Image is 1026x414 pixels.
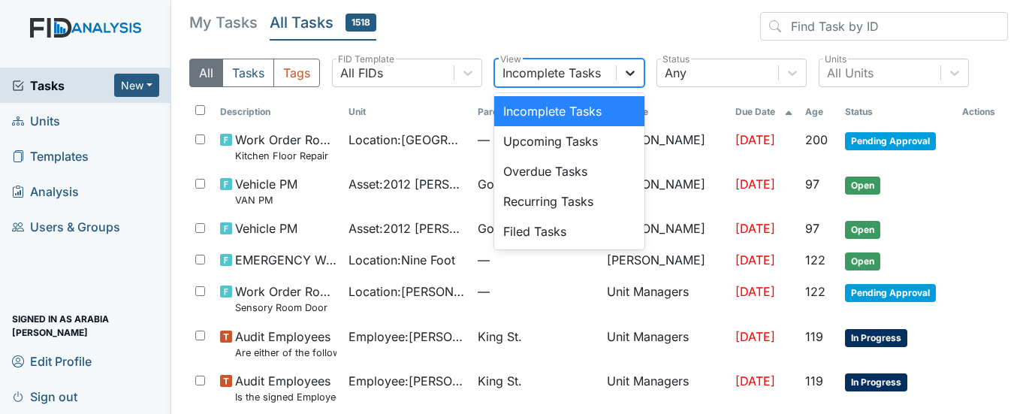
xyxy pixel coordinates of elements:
[478,283,595,301] span: —
[845,252,880,270] span: Open
[729,99,799,125] th: Toggle SortBy
[805,221,819,236] span: 97
[478,251,595,269] span: —
[235,372,337,404] span: Audit Employees Is the signed Employee Confidentiality Agreement in the file (HIPPA)?
[601,277,730,321] td: Unit Managers
[478,219,558,237] span: Goldsboro DP
[601,169,730,213] td: [PERSON_NAME]
[760,12,1008,41] input: Find Task by ID
[799,99,839,125] th: Toggle SortBy
[235,328,337,360] span: Audit Employees Are either of the following in the file? "Consumer Report Release Forms" and the ...
[340,64,383,82] div: All FIDs
[805,132,828,147] span: 200
[845,132,936,150] span: Pending Approval
[270,12,376,33] h5: All Tasks
[214,99,343,125] th: Toggle SortBy
[845,284,936,302] span: Pending Approval
[601,322,730,366] td: Unit Managers
[349,131,466,149] span: Location : [GEOGRAPHIC_DATA]
[845,329,907,347] span: In Progress
[956,99,1008,125] th: Actions
[349,372,466,390] span: Employee : [PERSON_NAME]
[845,373,907,391] span: In Progress
[735,284,775,299] span: [DATE]
[12,349,92,373] span: Edit Profile
[735,132,775,147] span: [DATE]
[805,284,825,299] span: 122
[12,314,159,337] span: Signed in as Arabia [PERSON_NAME]
[235,149,337,163] small: Kitchen Floor Repair
[805,177,819,192] span: 97
[735,373,775,388] span: [DATE]
[805,373,823,388] span: 119
[189,12,258,33] h5: My Tasks
[494,156,644,186] div: Overdue Tasks
[735,252,775,267] span: [DATE]
[665,64,687,82] div: Any
[601,99,730,125] th: Assignee
[349,219,466,237] span: Asset : 2012 [PERSON_NAME] 07541
[735,329,775,344] span: [DATE]
[601,366,730,410] td: Unit Managers
[805,252,825,267] span: 122
[472,99,601,125] th: Toggle SortBy
[12,385,77,408] span: Sign out
[12,77,114,95] a: Tasks
[195,105,205,115] input: Toggle All Rows Selected
[601,245,730,277] td: [PERSON_NAME]
[343,99,472,125] th: Toggle SortBy
[12,215,120,238] span: Users & Groups
[349,283,466,301] span: Location : [PERSON_NAME]
[735,221,775,236] span: [DATE]
[235,131,337,163] span: Work Order Routine Kitchen Floor Repair
[189,59,320,87] div: Type filter
[478,372,522,390] span: King St.
[349,175,466,193] span: Asset : 2012 [PERSON_NAME] 07541
[805,329,823,344] span: 119
[12,180,79,203] span: Analysis
[12,144,89,168] span: Templates
[349,251,455,269] span: Location : Nine Foot
[601,125,730,169] td: [PERSON_NAME]
[494,126,644,156] div: Upcoming Tasks
[222,59,274,87] button: Tasks
[601,213,730,245] td: [PERSON_NAME]
[346,14,376,32] span: 1518
[114,74,159,97] button: New
[478,175,558,193] span: Goldsboro DP
[349,328,466,346] span: Employee : [PERSON_NAME]
[235,346,337,360] small: Are either of the following in the file? "Consumer Report Release Forms" and the "MVR Disclosure ...
[273,59,320,87] button: Tags
[235,251,337,269] span: EMERGENCY Work Order
[845,221,880,239] span: Open
[478,131,595,149] span: —
[235,390,337,404] small: Is the signed Employee Confidentiality Agreement in the file (HIPPA)?
[494,186,644,216] div: Recurring Tasks
[478,328,522,346] span: King St.
[235,283,337,315] span: Work Order Routine Sensory Room Door
[502,64,601,82] div: Incomplete Tasks
[845,177,880,195] span: Open
[235,193,297,207] small: VAN PM
[235,219,297,237] span: Vehicle PM
[735,177,775,192] span: [DATE]
[189,59,223,87] button: All
[494,216,644,246] div: Filed Tasks
[12,109,60,132] span: Units
[827,64,874,82] div: All Units
[235,301,337,315] small: Sensory Room Door
[235,175,297,207] span: Vehicle PM VAN PM
[839,99,957,125] th: Toggle SortBy
[494,96,644,126] div: Incomplete Tasks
